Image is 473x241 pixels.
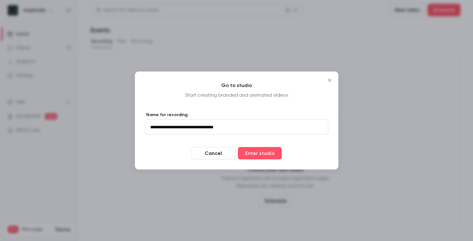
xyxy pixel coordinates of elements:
[238,147,282,160] button: Enter studio
[145,92,328,99] p: Start creating branded and animated videos
[145,112,328,118] label: Name for recording
[323,74,336,87] button: Close
[145,82,328,89] h4: Go to studio
[192,147,235,160] button: Cancel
